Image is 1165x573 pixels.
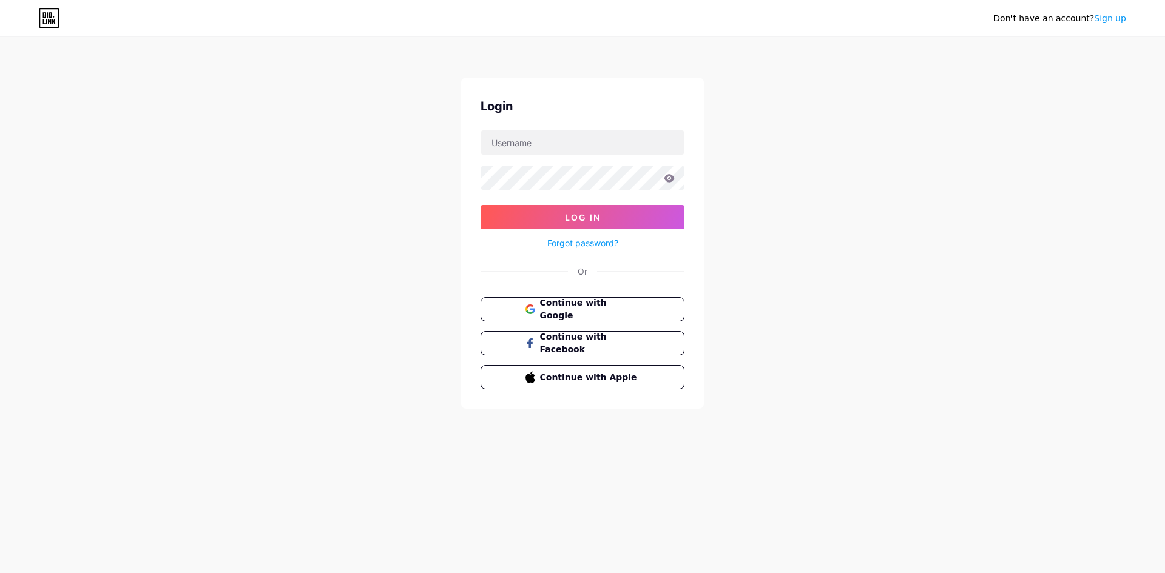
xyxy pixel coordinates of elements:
span: Continue with Google [540,297,640,322]
a: Sign up [1094,13,1126,23]
button: Continue with Apple [481,365,684,389]
span: Continue with Facebook [540,330,640,356]
button: Continue with Facebook [481,331,684,355]
div: Don't have an account? [993,12,1126,25]
button: Log In [481,205,684,229]
span: Continue with Apple [540,371,640,384]
span: Log In [565,212,601,223]
button: Continue with Google [481,297,684,321]
input: Username [481,130,684,155]
div: Login [481,97,684,115]
div: Or [578,265,587,278]
a: Forgot password? [547,236,618,249]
